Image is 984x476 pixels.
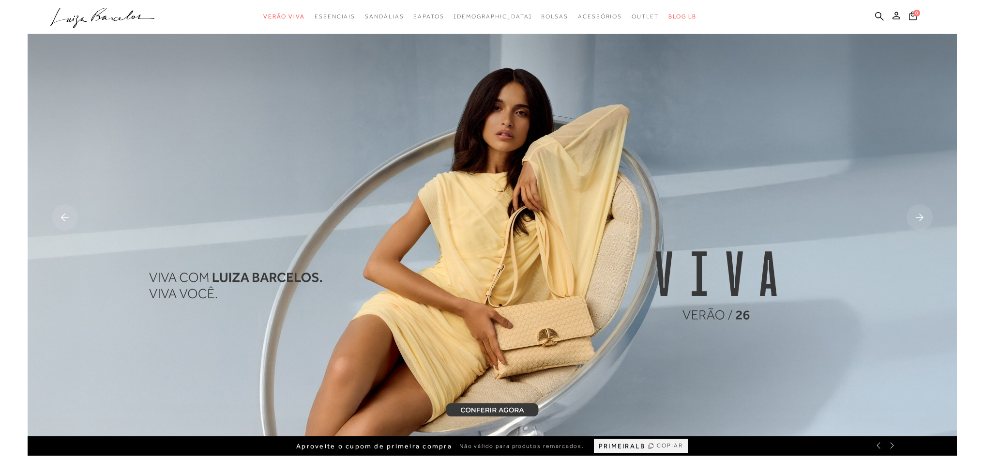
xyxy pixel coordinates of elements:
[906,11,920,24] button: 0
[263,13,305,20] span: Verão Viva
[459,442,584,450] span: Não válido para produtos remarcados.
[668,8,696,26] a: BLOG LB
[365,13,404,20] span: Sandálias
[263,8,305,26] a: noSubCategoriesText
[599,442,645,450] span: PRIMEIRALB
[578,8,622,26] a: noSubCategoriesText
[632,13,659,20] span: Outlet
[657,441,683,450] span: COPIAR
[541,13,568,20] span: Bolsas
[454,13,532,20] span: [DEMOGRAPHIC_DATA]
[413,8,444,26] a: noSubCategoriesText
[365,8,404,26] a: noSubCategoriesText
[315,8,355,26] a: noSubCategoriesText
[296,442,452,450] span: Aproveite o cupom de primeira compra
[668,13,696,20] span: BLOG LB
[413,13,444,20] span: Sapatos
[913,10,920,16] span: 0
[315,13,355,20] span: Essenciais
[578,13,622,20] span: Acessórios
[541,8,568,26] a: noSubCategoriesText
[632,8,659,26] a: noSubCategoriesText
[454,8,532,26] a: noSubCategoriesText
